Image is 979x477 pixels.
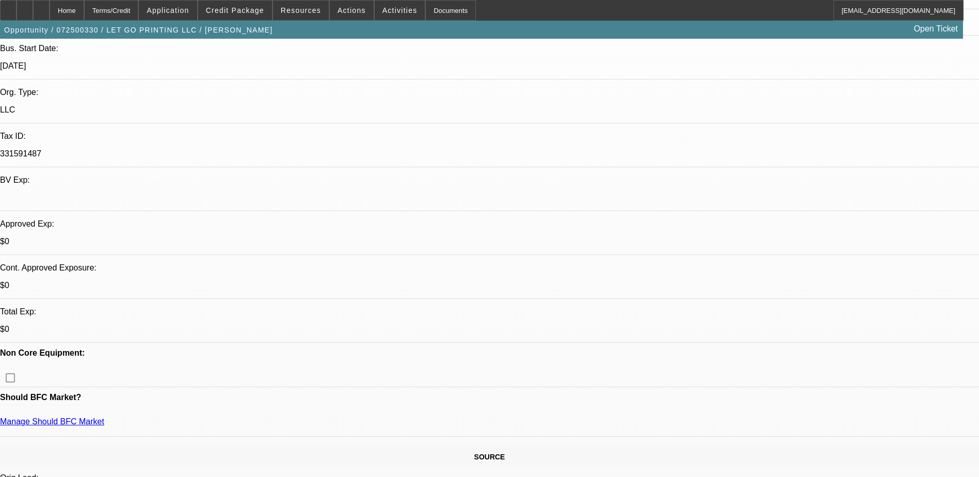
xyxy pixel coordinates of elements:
[375,1,425,20] button: Activities
[330,1,374,20] button: Actions
[4,26,272,34] span: Opportunity / 072500330 / LET GO PRINTING LLC / [PERSON_NAME]
[382,6,418,14] span: Activities
[474,453,505,461] span: SOURCE
[198,1,272,20] button: Credit Package
[910,20,962,38] a: Open Ticket
[338,6,366,14] span: Actions
[139,1,197,20] button: Application
[281,6,321,14] span: Resources
[206,6,264,14] span: Credit Package
[147,6,189,14] span: Application
[273,1,329,20] button: Resources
